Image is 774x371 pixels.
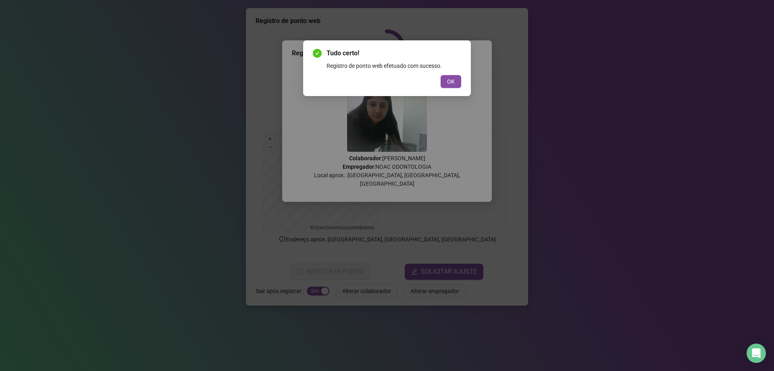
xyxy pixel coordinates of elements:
div: Open Intercom Messenger [747,344,766,363]
span: check-circle [313,49,322,58]
span: OK [447,77,455,86]
div: Registro de ponto web efetuado com sucesso. [327,61,461,70]
span: Tudo certo! [327,48,461,58]
button: OK [441,75,461,88]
